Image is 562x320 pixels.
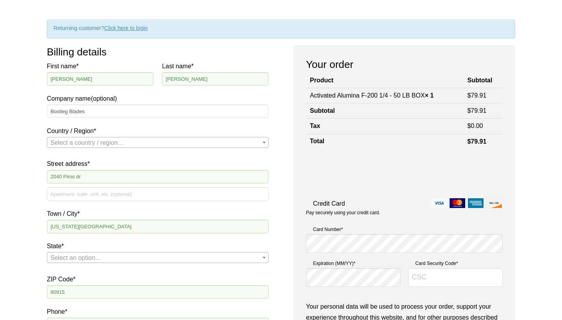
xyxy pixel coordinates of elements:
label: Card Security Code [408,260,503,267]
bdi: 79.91 [467,92,486,99]
img: discover [486,198,502,208]
label: Last name [162,61,269,71]
th: Tax [306,119,463,134]
th: Subtotal [306,103,463,118]
span: $ [467,92,471,99]
img: visa [431,198,447,208]
label: Credit Card [306,198,503,209]
img: mastercard [450,198,465,208]
a: Click here to login [104,25,148,31]
label: Card Number [306,226,503,233]
p: Pay securely using your credit card. [306,210,503,216]
td: Activated Alumina F-200 1/4 - 50 LB BOX [306,88,463,103]
span: (optional) [91,95,117,102]
fieldset: Payment Info [306,222,503,293]
label: State [47,241,269,251]
span: $ [467,138,471,145]
h3: Your order [306,58,503,71]
th: Subtotal [463,73,503,88]
label: ZIP Code [47,274,269,284]
th: Total [306,134,463,149]
label: Expiration (MM/YY) [306,260,400,267]
span: Select a country / region… [50,139,124,146]
input: Apartment, suite, unit, etc. (optional) [47,187,269,201]
label: Street address [47,158,269,169]
label: Phone [47,306,269,317]
div: Returning customer? [47,20,515,38]
strong: × 1 [425,92,434,99]
span: State [47,252,269,263]
h3: Billing details [47,45,269,59]
input: House number and street name [47,170,269,183]
bdi: 79.91 [467,107,486,114]
label: Country / Region [47,126,269,136]
iframe: reCAPTCHA [306,157,425,188]
bdi: 0.00 [467,123,483,129]
label: Town / City [47,208,269,219]
span: $ [467,107,471,114]
label: Company name [47,61,269,104]
input: CSC [408,268,503,287]
span: Select an option… [50,254,101,261]
th: Product [306,73,463,88]
span: $ [467,123,471,129]
bdi: 79.91 [467,138,486,145]
img: amex [468,198,484,208]
span: Country / Region [47,137,269,148]
label: First name [47,61,153,71]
